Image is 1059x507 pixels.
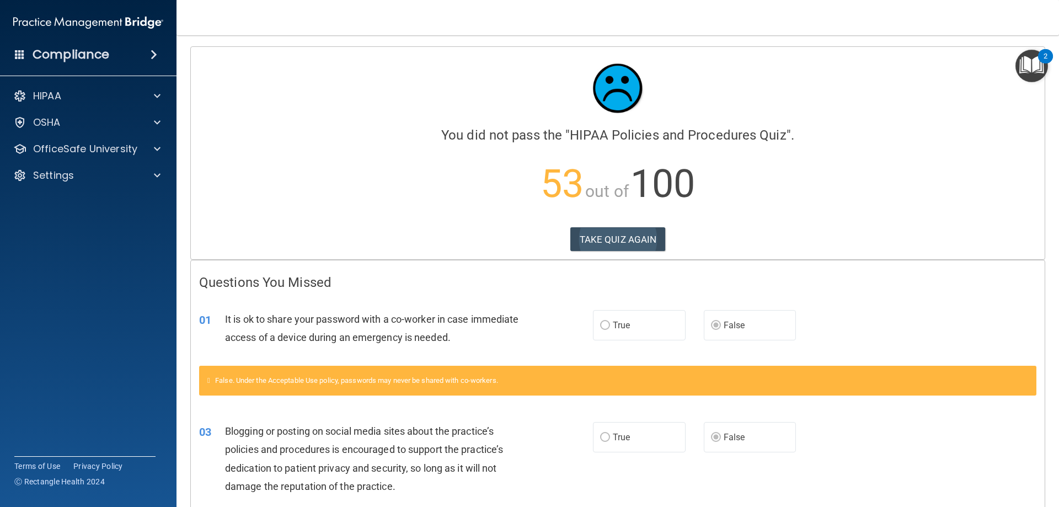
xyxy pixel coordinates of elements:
[73,461,123,472] a: Privacy Policy
[225,313,519,343] span: It is ok to share your password with a co-worker in case immediate access of a device during an e...
[13,169,161,182] a: Settings
[199,128,1036,142] h4: You did not pass the " ".
[1015,50,1048,82] button: Open Resource Center, 2 new notifications
[1044,56,1047,71] div: 2
[585,182,629,201] span: out of
[600,322,610,330] input: True
[570,127,786,143] span: HIPAA Policies and Procedures Quiz
[199,425,211,439] span: 03
[711,434,721,442] input: False
[225,425,503,492] span: Blogging or posting on social media sites about the practice’s policies and procedures is encoura...
[13,116,161,129] a: OSHA
[33,169,74,182] p: Settings
[33,89,61,103] p: HIPAA
[14,461,60,472] a: Terms of Use
[33,47,109,62] h4: Compliance
[13,89,161,103] a: HIPAA
[630,161,695,206] span: 100
[13,142,161,156] a: OfficeSafe University
[570,227,666,252] button: TAKE QUIZ AGAIN
[613,432,630,442] span: True
[33,116,61,129] p: OSHA
[13,12,163,34] img: PMB logo
[33,142,137,156] p: OfficeSafe University
[14,476,105,487] span: Ⓒ Rectangle Health 2024
[600,434,610,442] input: True
[613,320,630,330] span: True
[215,376,498,385] span: False. Under the Acceptable Use policy, passwords may never be shared with co-workers.
[724,432,745,442] span: False
[199,275,1036,290] h4: Questions You Missed
[711,322,721,330] input: False
[585,55,651,121] img: sad_face.ecc698e2.jpg
[724,320,745,330] span: False
[199,313,211,327] span: 01
[541,161,584,206] span: 53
